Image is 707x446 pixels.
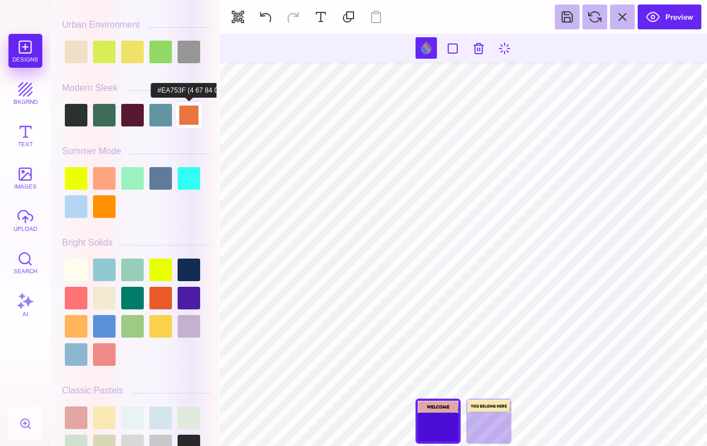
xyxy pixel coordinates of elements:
[8,246,42,279] button: Search
[62,386,123,396] div: Classic Pastels
[62,83,118,93] div: Modern Sleek
[8,161,42,195] button: images
[8,288,42,322] button: AI
[62,20,140,30] div: Urban Environment
[8,203,42,237] button: upload
[8,119,42,152] button: Text
[62,146,121,156] div: Summer Mode
[638,5,701,29] button: Preview
[8,76,42,110] button: bkgrnd
[62,238,113,248] div: Bright Solids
